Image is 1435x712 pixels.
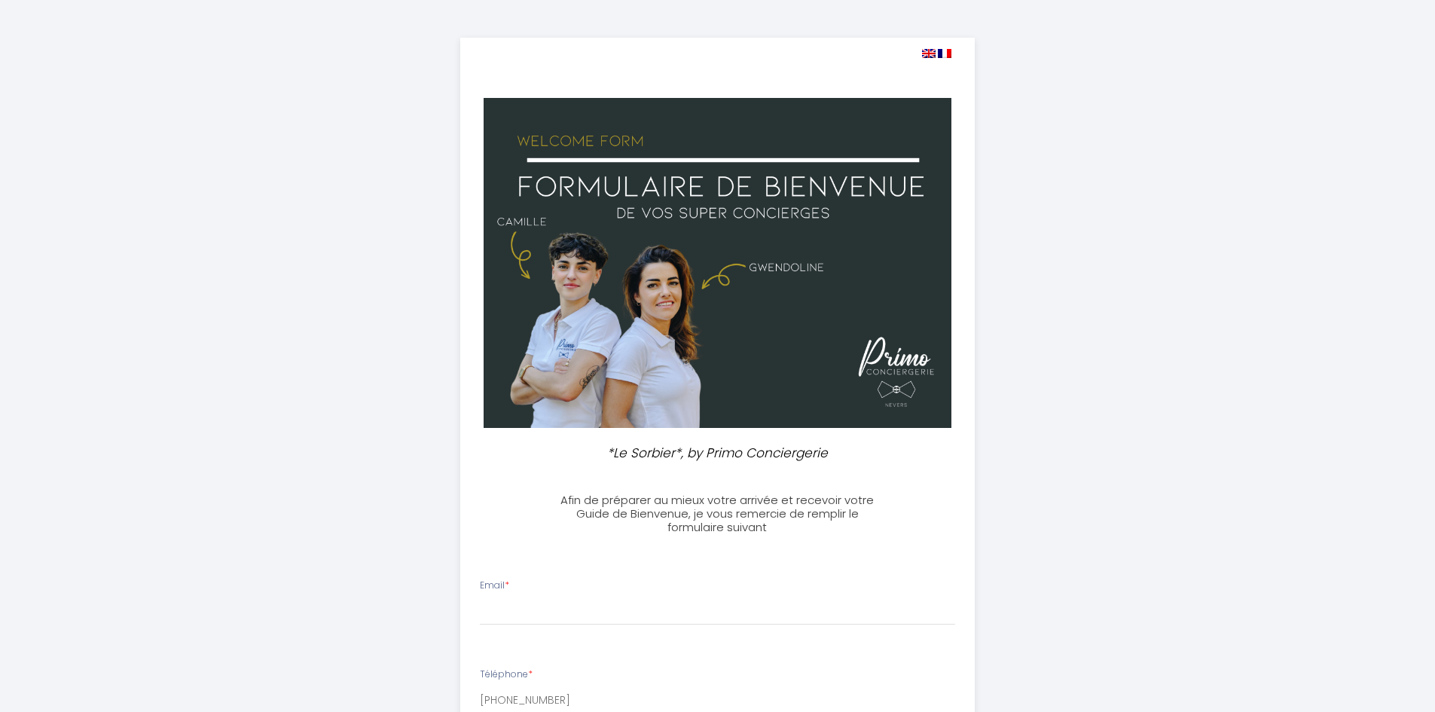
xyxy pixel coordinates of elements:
img: fr.png [938,49,951,58]
label: Email [480,579,509,593]
label: Téléphone [480,668,533,682]
h3: Afin de préparer au mieux votre arrivée et recevoir votre Guide de Bienvenue, je vous remercie de... [550,494,885,534]
img: en.png [922,49,936,58]
p: *Le Sorbier*, by Primo Conciergerie [557,443,879,463]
